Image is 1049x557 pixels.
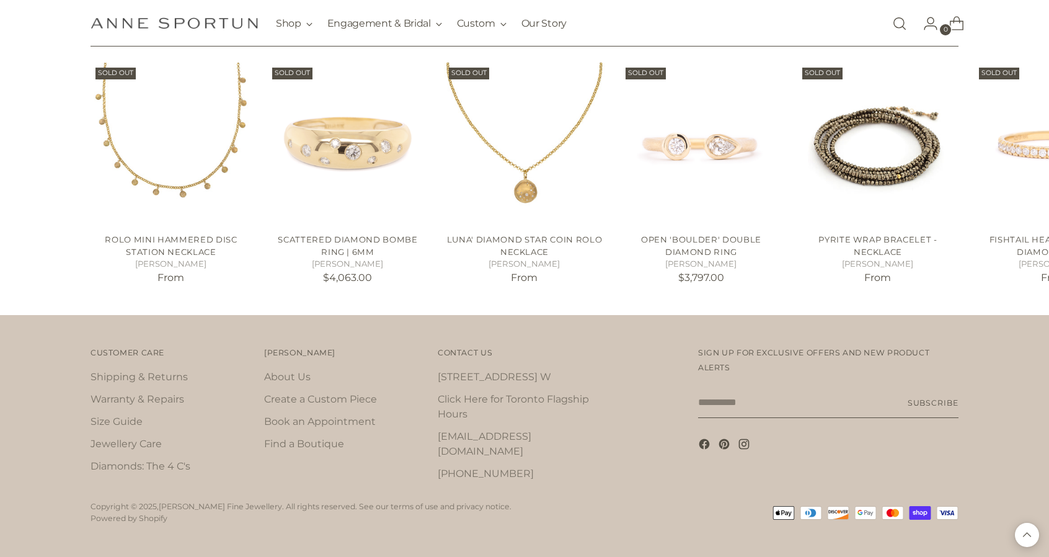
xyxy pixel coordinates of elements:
[91,460,190,472] a: Diamonds: The 4 C's
[278,234,417,257] a: Scattered Diamond Bombe Ring | 6mm
[267,258,428,270] h5: [PERSON_NAME]
[159,502,282,511] a: [PERSON_NAME] Fine Jewellery
[438,393,589,420] a: Click Here for Toronto Flagship Hours
[264,348,335,357] span: [PERSON_NAME]
[438,348,492,357] span: Contact Us
[91,393,184,405] a: Warranty & Repairs
[940,24,951,35] span: 0
[91,258,252,270] h5: [PERSON_NAME]
[797,270,958,285] p: From
[797,63,958,224] a: Pyrite Wrap Bracelet - Necklace
[91,438,162,450] a: Jewellery Care
[621,63,782,224] a: Open 'Boulder' Double Diamond Ring
[621,258,782,270] h5: [PERSON_NAME]
[444,63,605,224] a: Luna' Diamond Star Coin Rolo Necklace
[1015,523,1039,547] button: Back to top
[91,270,252,285] p: From
[438,468,534,479] a: [PHONE_NUMBER]
[267,63,428,224] a: Scattered Diamond Bombe Ring | 6mm
[276,10,312,37] button: Shop
[818,234,937,257] a: Pyrite Wrap Bracelet - Necklace
[91,501,511,513] p: Copyright © 2025, . All rights reserved. See our terms of use and privacy notice.
[264,438,344,450] a: Find a Boutique
[444,258,605,270] h5: [PERSON_NAME]
[438,430,531,457] a: [EMAIL_ADDRESS][DOMAIN_NAME]
[698,348,929,372] span: Sign up for exclusive offers and new product alerts
[264,371,311,383] a: About Us
[264,393,377,405] a: Create a Custom Piece
[678,272,724,283] span: $3,797.00
[91,371,188,383] a: Shipping & Returns
[91,17,258,29] a: Anne Sportun Fine Jewellery
[939,11,964,36] a: Open cart modal
[264,416,376,427] a: Book an Appointment
[91,348,164,357] span: Customer Care
[323,272,372,283] span: $4,063.00
[438,371,551,383] a: [STREET_ADDRESS] W
[327,10,442,37] button: Engagement & Bridal
[91,416,143,427] a: Size Guide
[447,234,602,257] a: Luna' Diamond Star Coin Rolo Necklace
[457,10,507,37] button: Custom
[887,11,912,36] a: Open search modal
[105,234,237,257] a: Rolo Mini Hammered Disc Station Necklace
[91,63,252,224] a: Rolo Mini Hammered Disc Station Necklace
[913,11,938,36] a: Go to the account page
[797,258,958,270] h5: [PERSON_NAME]
[91,514,167,523] a: Powered by Shopify
[908,387,958,418] button: Subscribe
[444,270,605,285] p: From
[521,10,567,37] a: Our Story
[641,234,761,257] a: Open 'Boulder' Double Diamond Ring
